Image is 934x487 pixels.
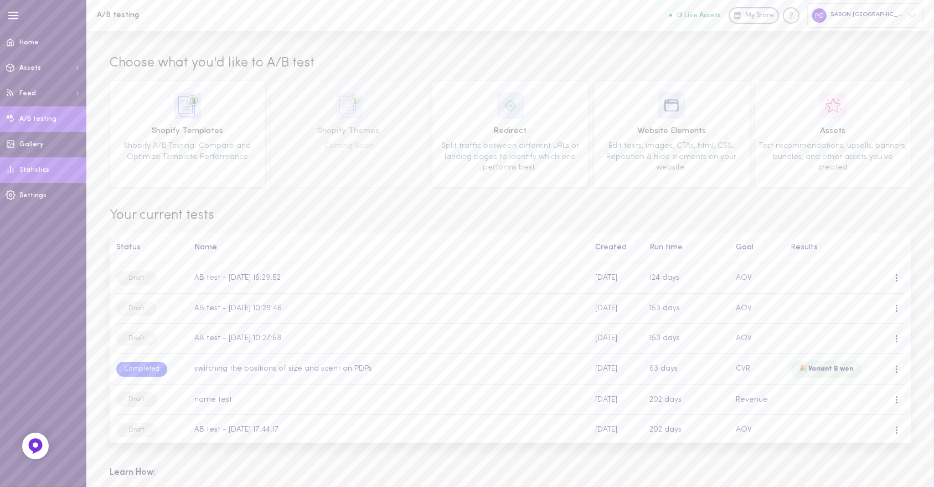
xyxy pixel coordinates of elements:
[116,331,157,346] div: Draft
[669,12,721,19] button: 13 Live Assets
[188,385,589,415] td: name test
[19,192,47,199] span: Settings
[589,263,643,294] td: [DATE]
[19,90,36,97] span: Feed
[729,233,785,263] th: Goal
[589,233,643,263] th: Created
[589,354,643,385] td: [DATE]
[19,65,41,71] span: Assets
[729,354,785,385] td: CVR
[174,93,201,119] img: icon
[729,7,779,24] a: My Store
[336,93,362,119] img: icon
[188,354,589,385] td: switching the positions of size and scent on PDPs
[598,125,746,137] span: Website Elements
[324,142,374,150] span: Coming Soon
[729,293,785,324] td: AOV
[669,12,729,19] a: 13 Live Assets
[441,142,579,172] span: Split traffic between different URLs or landing pages to identify which one performs best.
[589,385,643,415] td: [DATE]
[759,142,907,172] span: Test recommendations, upsells, banners, bundles, and other assets you’ve created
[113,125,261,137] span: Shopify Templates
[643,324,729,354] td: 153 days
[188,233,589,263] th: Name
[497,93,524,119] img: icon
[643,385,729,415] td: 202 days
[116,392,157,407] div: Draft
[589,324,643,354] td: [DATE]
[110,54,314,73] span: Choose what you'd like to A/B test
[116,301,157,316] div: Draft
[27,438,44,454] img: Feedback Button
[643,415,729,445] td: 202 days
[188,415,589,445] td: AB test - [DATE] 17:44:17
[643,263,729,294] td: 124 days
[116,423,157,437] div: Draft
[110,207,911,225] span: Your current tests
[275,125,423,137] span: Shopify Themes
[116,271,157,285] div: Draft
[820,93,847,119] img: icon
[791,361,861,378] div: 🎉 Variant B won
[19,141,43,148] span: Gallery
[643,293,729,324] td: 153 days
[19,39,39,46] span: Home
[729,385,785,415] td: Revenue
[188,263,589,294] td: AB test - [DATE] 16:29:52
[643,354,729,385] td: 63 days
[643,233,729,263] th: Run time
[188,324,589,354] td: AB test - [DATE] 10:27:58
[97,11,280,19] h1: A/B testing
[124,142,251,161] span: Shopify A/B Testing: Compare and Optimize Template Performance
[785,233,887,263] th: Results
[658,93,685,119] img: icon
[436,125,584,137] span: Redirect
[607,142,737,172] span: Edit texts, images, CTAs, html, CSS. Reposition & hide elements on your website.
[116,362,167,376] div: Completed
[19,167,49,173] span: Statistics
[589,415,643,445] td: [DATE]
[729,415,785,445] td: AOV
[729,324,785,354] td: AOV
[110,233,188,263] th: Status
[729,263,785,294] td: AOV
[110,466,911,480] h3: Learn How:
[589,293,643,324] td: [DATE]
[745,11,774,21] span: My Store
[759,125,907,137] span: Assets
[783,7,799,24] div: Knowledge center
[188,293,589,324] td: AB test - [DATE] 10:29:46
[807,3,923,27] div: SABON [GEOGRAPHIC_DATA]
[19,116,56,122] span: A/B testing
